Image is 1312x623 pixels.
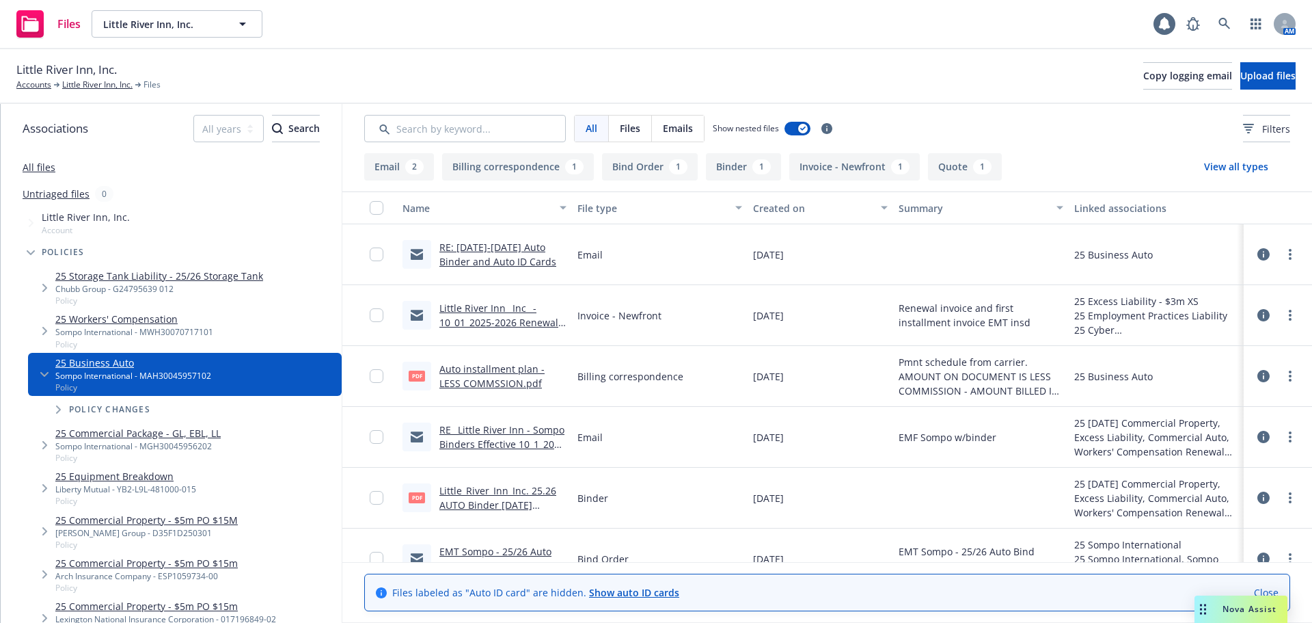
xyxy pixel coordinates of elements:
button: View all types [1182,153,1290,181]
button: SearchSearch [272,115,320,142]
div: 1 [565,159,584,174]
button: Invoice - Newfront [789,153,920,181]
button: Quote [928,153,1002,181]
span: Invoice - Newfront [577,308,661,323]
span: Emails [663,121,693,135]
span: Copy logging email [1143,69,1232,82]
span: [DATE] [753,552,784,566]
button: Copy logging email [1143,62,1232,90]
span: All [586,121,597,135]
span: Associations [23,120,88,137]
div: 25 Excess Liability - $3m XS [1074,294,1238,308]
span: [DATE] [753,430,784,445]
a: 25 Workers' Compensation [55,312,213,326]
a: Report a Bug [1179,10,1207,38]
a: more [1282,307,1298,323]
span: pdf [409,492,425,503]
a: Close [1254,585,1279,600]
input: Select all [370,201,383,215]
a: Untriaged files [23,187,90,201]
span: [DATE] [753,491,784,505]
div: 0 [95,186,113,202]
span: Pmnt schedule from carrier. AMOUNT ON DOCUMENT IS LESS COMMISSION - AMOUNT BILLED IN NAV INCLUDES... [899,355,1063,398]
a: Little_River_Inn_Inc. 25.26 AUTO Binder [DATE] FINAL.pdf [439,484,556,526]
button: Little River Inn, Inc. [92,10,262,38]
button: Upload files [1240,62,1296,90]
div: 25 Sompo International [1074,538,1238,552]
input: Toggle Row Selected [370,308,383,322]
span: [DATE] [753,248,784,262]
a: 25 Equipment Breakdown [55,469,196,483]
a: 25 Commercial Property - $5m PO $15m [55,556,238,570]
a: RE_ Little River Inn - Sompo Binders Effective 10_1_2025 to 10_1_2026.msg [439,423,565,465]
span: Files labeled as "Auto ID card" are hidden. [392,585,679,600]
input: Toggle Row Selected [370,491,383,505]
a: Little River Inn, Inc. [62,79,133,91]
span: Nova Assist [1222,603,1276,615]
div: 25 Business Auto [1074,248,1153,262]
span: Policy [55,539,238,551]
div: Chubb Group - G24795639 012 [55,283,263,295]
span: EMT Sompo - 25/26 Auto Bind Order; Bind per attached quote [899,544,1063,573]
a: 25 Commercial Package - GL, EBL, LL [55,426,221,440]
div: 2 [405,159,424,174]
a: Little River Inn_ Inc_ - 10_01_2025-2026 Renewal Invoices.msg [439,302,558,343]
span: Files [143,79,161,91]
div: 25 [DATE] Commercial Property, Excess Liability, Commercial Auto, Workers' Compensation Renewal [1074,416,1238,459]
div: File type [577,201,726,215]
button: File type [572,191,747,224]
div: 25 [DATE] Commercial Property, Excess Liability, Commercial Auto, Workers' Compensation Renewal [1074,477,1238,520]
div: Sompo International - MGH30045956202 [55,440,221,452]
div: Summary [899,201,1048,215]
span: Policy [55,582,238,594]
button: Email [364,153,434,181]
span: Binder [577,491,608,505]
a: 25 Storage Tank Liability - 25/26 Storage Tank [55,269,263,283]
div: Linked associations [1074,201,1238,215]
span: Policy [55,295,263,306]
div: Drag to move [1194,596,1212,623]
span: Billing correspondence [577,369,683,384]
button: Nova Assist [1194,596,1287,623]
div: Search [272,116,320,142]
button: Bind Order [602,153,698,181]
div: 25 Business Auto [1074,369,1153,384]
span: Policy [55,452,221,464]
button: Linked associations [1069,191,1244,224]
a: 25 Business Auto [55,356,211,370]
button: Created on [748,191,894,224]
div: Name [402,201,551,215]
input: Search by keyword... [364,115,566,142]
svg: Search [272,123,283,134]
a: Auto installment plan - LESS COMMSSION.pdf [439,362,545,390]
div: Created on [753,201,873,215]
span: Renewal invoice and first installment invoice EMT insd [899,301,1063,330]
span: [DATE] [753,369,784,384]
span: Policy changes [69,406,150,414]
div: 25 Employment Practices Liability [1074,308,1238,323]
div: 1 [973,159,992,174]
a: RE: [DATE]-[DATE] Auto Binder and Auto ID Cards [439,241,556,268]
button: Filters [1243,115,1290,142]
input: Toggle Row Selected [370,552,383,566]
span: Little River Inn, Inc. [16,61,117,79]
div: Arch Insurance Company - ESP1059734-00 [55,570,238,582]
span: Email [577,430,603,445]
input: Toggle Row Selected [370,430,383,444]
a: Switch app [1242,10,1270,38]
button: Billing correspondence [442,153,594,181]
a: 25 Commercial Property - $5m PO $15m [55,599,276,613]
a: Accounts [16,79,51,91]
button: Summary [893,191,1068,224]
div: 25 Sompo International, Sompo America Insurance Company - Sompo International [1074,552,1238,581]
a: EMT Sompo - 25/26 Auto Bind Order .msg [439,545,551,572]
span: Email [577,248,603,262]
span: Policy [55,495,196,507]
div: Liberty Mutual - YB2-L9L-481000-015 [55,483,196,495]
span: Little River Inn, Inc. [42,210,130,224]
span: Policies [42,248,85,256]
span: Policy [55,382,211,393]
span: Bind Order [577,552,629,566]
span: Account [42,224,130,236]
a: more [1282,551,1298,567]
